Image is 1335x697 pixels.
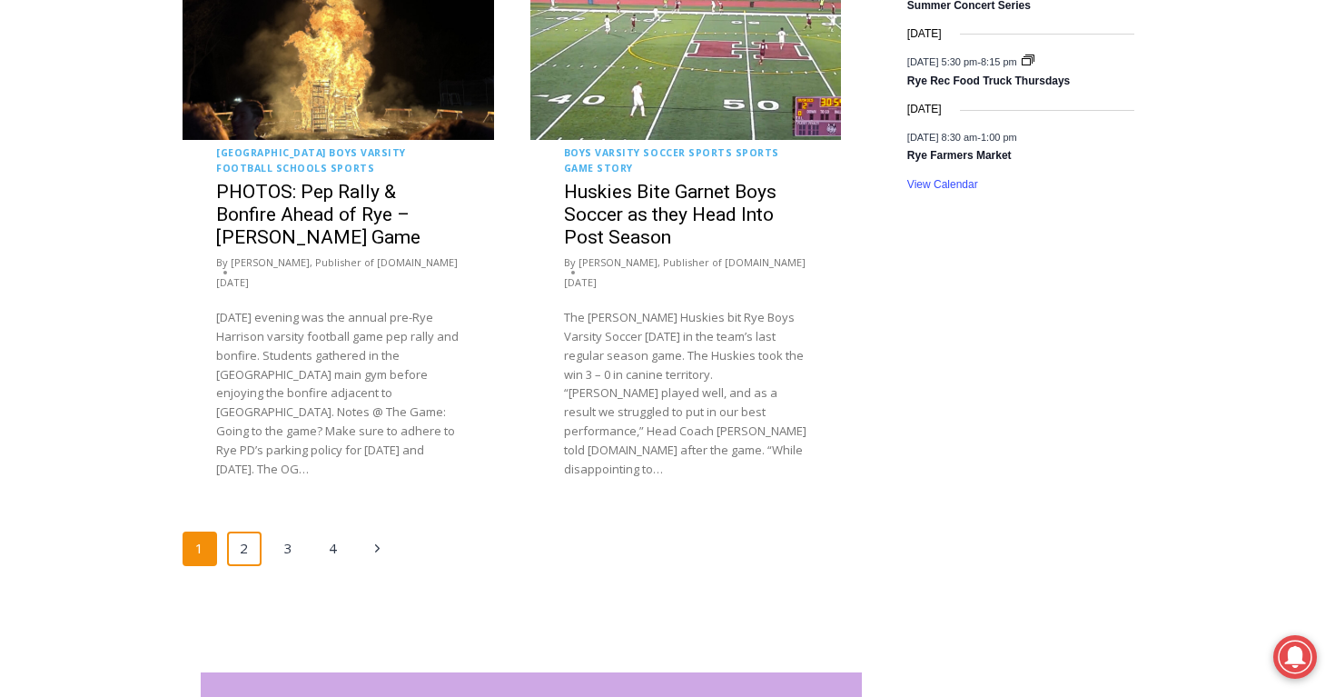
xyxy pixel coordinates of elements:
[981,55,1017,66] span: 8:15 pm
[1,183,183,226] a: Open Tues. - Sun. [PHONE_NUMBER]
[907,149,1012,164] a: Rye Farmers Market
[564,308,808,478] p: The [PERSON_NAME] Huskies bit Rye Boys Varsity Soccer [DATE] in the team’s last regular season ga...
[907,101,942,118] time: [DATE]
[5,187,178,256] span: Open Tues. - Sun. [PHONE_NUMBER]
[216,146,406,174] a: Boys Varsity Football
[437,176,880,226] a: Intern @ [DOMAIN_NAME]
[231,255,458,269] a: [PERSON_NAME], Publisher of [DOMAIN_NAME]
[331,162,374,174] a: Sports
[907,131,1017,142] time: -
[459,1,858,176] div: "I learned about the history of a place I’d honestly never considered even as a resident of [GEOG...
[276,162,328,174] a: Schools
[564,181,776,248] a: Huskies Bite Garnet Boys Soccer as they Head Into Post Season
[907,55,977,66] span: [DATE] 5:30 pm
[907,131,977,142] span: [DATE] 8:30 am
[216,146,326,159] a: [GEOGRAPHIC_DATA]
[564,146,686,159] a: Boys Varsity Soccer
[907,75,1070,89] a: Rye Rec Food Truck Thursdays
[981,131,1017,142] span: 1:00 pm
[907,25,942,43] time: [DATE]
[688,146,732,159] a: Sports
[216,308,460,478] p: [DATE] evening was the annual pre-Rye Harrison varsity football game pep rally and bonfire. Stude...
[272,532,306,566] a: 3
[183,532,217,566] span: 1
[183,532,841,566] nav: Page navigation
[316,532,351,566] a: 4
[907,178,978,192] a: View Calendar
[216,254,228,271] span: By
[475,181,842,222] span: Intern @ [DOMAIN_NAME]
[186,114,258,217] div: Located at [STREET_ADDRESS][PERSON_NAME]
[578,255,806,269] a: [PERSON_NAME], Publisher of [DOMAIN_NAME]
[564,254,576,271] span: By
[564,274,597,291] time: [DATE]
[216,181,420,248] a: PHOTOS: Pep Rally & Bonfire Ahead of Rye – [PERSON_NAME] Game
[216,274,249,291] time: [DATE]
[907,55,1020,66] time: -
[227,532,262,566] a: 2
